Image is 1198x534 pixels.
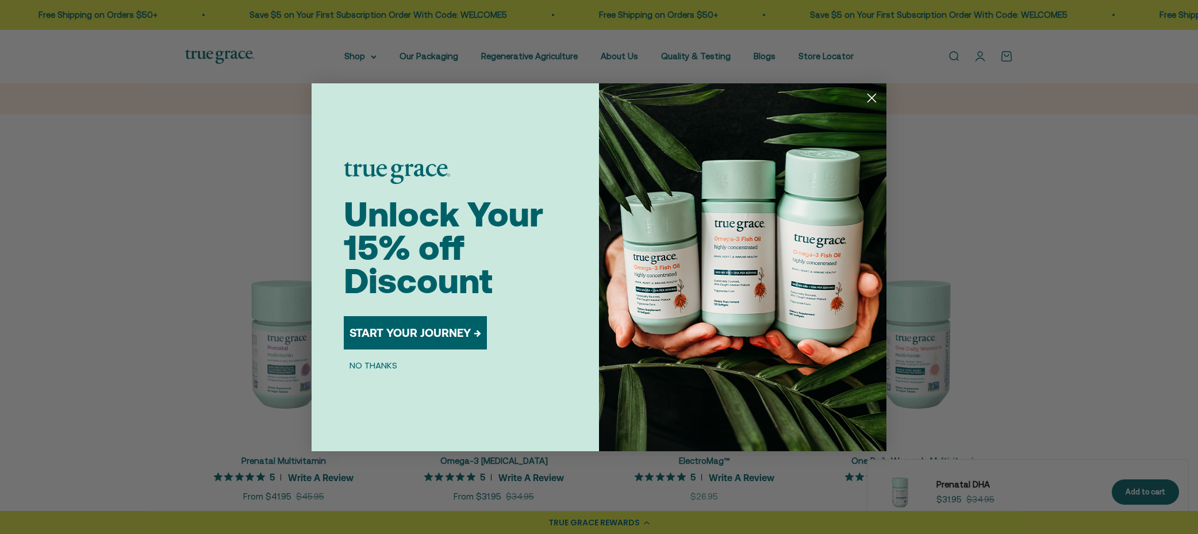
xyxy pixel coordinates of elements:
[862,88,882,108] button: Close dialog
[344,316,487,349] button: START YOUR JOURNEY →
[599,83,886,451] img: 098727d5-50f8-4f9b-9554-844bb8da1403.jpeg
[344,359,403,372] button: NO THANKS
[344,162,450,184] img: logo placeholder
[344,194,543,301] span: Unlock Your 15% off Discount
